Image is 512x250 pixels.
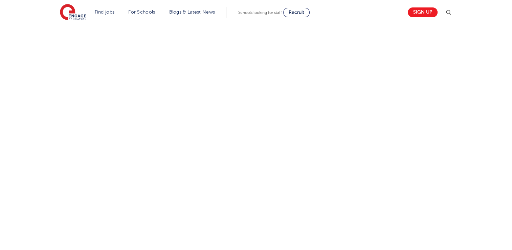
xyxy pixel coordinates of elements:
a: Recruit [283,8,310,17]
a: Blogs & Latest News [169,9,215,15]
span: Recruit [289,10,304,15]
a: Find jobs [95,9,115,15]
span: Schools looking for staff [238,10,282,15]
a: For Schools [128,9,155,15]
img: Engage Education [60,4,86,21]
a: Sign up [408,7,438,17]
